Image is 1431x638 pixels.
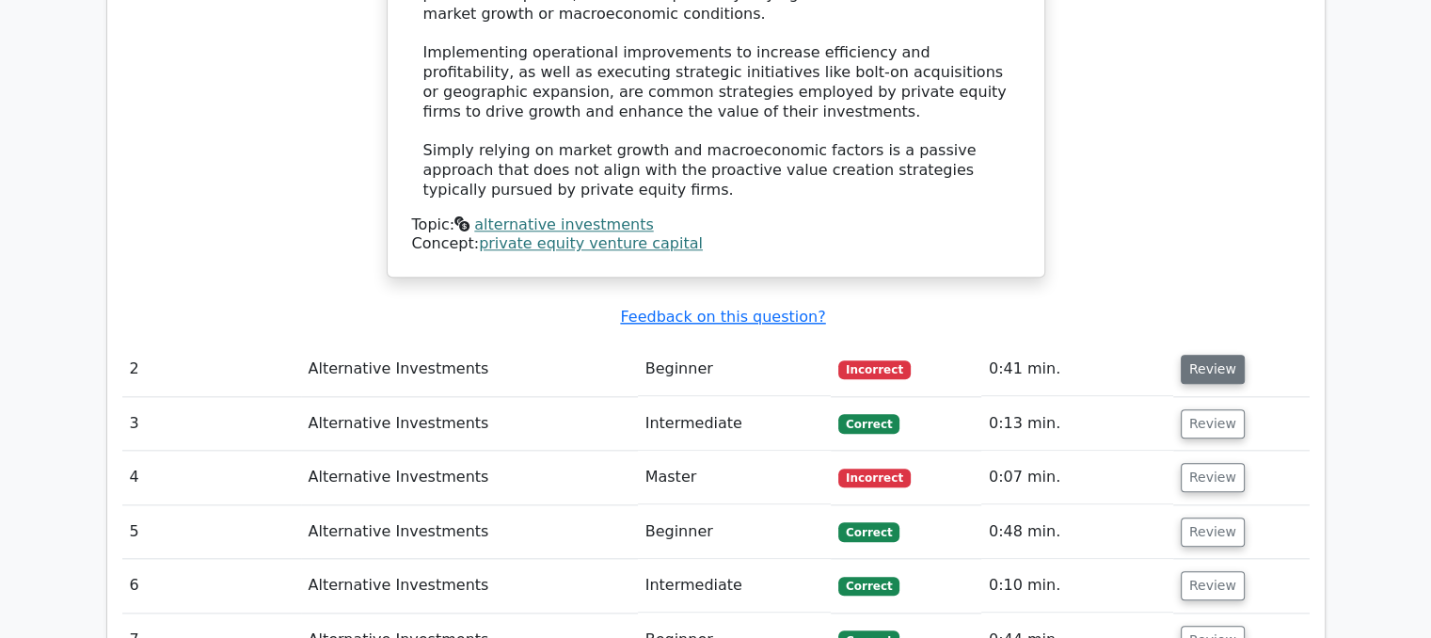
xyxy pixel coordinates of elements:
button: Review [1181,463,1245,492]
td: Alternative Investments [301,343,638,396]
td: 0:48 min. [981,505,1173,559]
button: Review [1181,355,1245,384]
td: 3 [122,397,301,451]
td: Alternative Investments [301,451,638,504]
td: 4 [122,451,301,504]
td: Alternative Investments [301,559,638,613]
a: Feedback on this question? [620,308,825,326]
td: 0:13 min. [981,397,1173,451]
td: Beginner [638,505,831,559]
button: Review [1181,518,1245,547]
div: Concept: [412,234,1020,254]
td: 2 [122,343,301,396]
button: Review [1181,571,1245,600]
a: alternative investments [474,215,653,233]
td: 0:41 min. [981,343,1173,396]
td: Intermediate [638,559,831,613]
a: private equity venture capital [479,234,703,252]
span: Correct [838,414,899,433]
td: Master [638,451,831,504]
button: Review [1181,409,1245,439]
span: Correct [838,522,899,541]
td: 0:07 min. [981,451,1173,504]
td: Alternative Investments [301,397,638,451]
span: Incorrect [838,360,911,379]
td: Alternative Investments [301,505,638,559]
td: 5 [122,505,301,559]
td: Beginner [638,343,831,396]
div: Topic: [412,215,1020,235]
td: Intermediate [638,397,831,451]
td: 6 [122,559,301,613]
span: Incorrect [838,469,911,487]
span: Correct [838,577,899,596]
td: 0:10 min. [981,559,1173,613]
